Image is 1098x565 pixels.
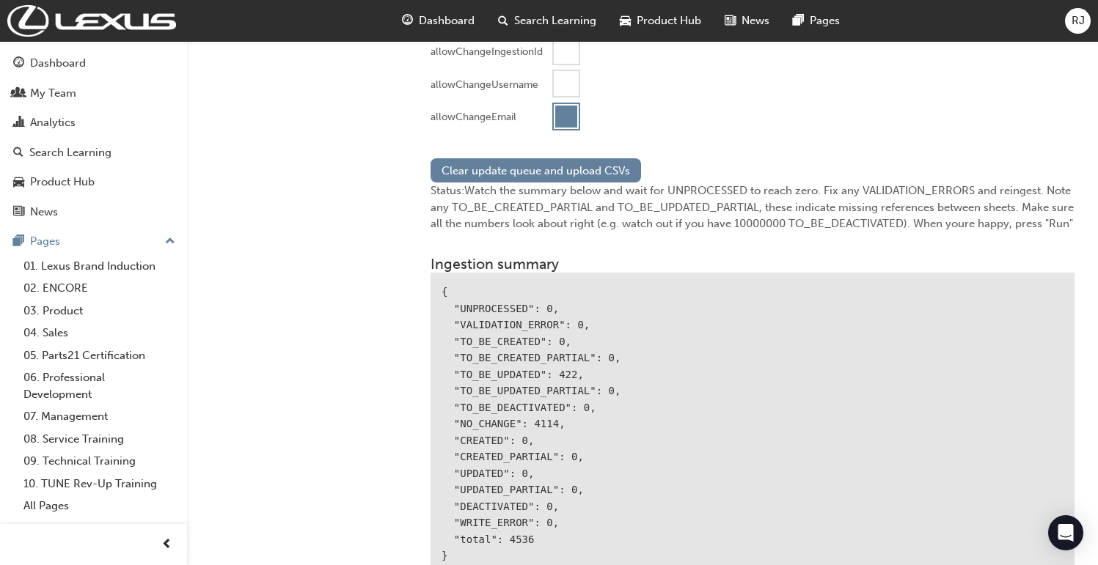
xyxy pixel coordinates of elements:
[431,78,538,92] div: allowChangeUsername
[620,12,631,30] span: car-icon
[431,256,1075,273] h3: Ingestion summary
[608,6,713,36] a: car-iconProduct Hub
[514,12,596,29] span: Search Learning
[498,12,508,30] span: search-icon
[165,232,175,251] span: up-icon
[431,182,1075,232] div: Status: Watch the summary below and wait for UNPROCESSED to reach zero. Fix any VALIDATION_ERRORS...
[1072,12,1085,29] span: RJ
[30,114,76,131] div: Analytics
[30,85,76,102] div: My Team
[13,235,24,248] span: pages-icon
[6,80,181,107] a: My Team
[7,5,176,37] img: Trak
[13,147,23,160] span: search-icon
[18,255,181,278] a: 01. Lexus Brand Induction
[637,12,701,29] span: Product Hub
[6,228,181,255] button: Pages
[18,366,181,405] a: 06. Professional Development
[18,450,181,473] a: 09. Technical Training
[810,12,840,29] span: Pages
[18,344,181,367] a: 05. Parts21 Certification
[13,176,24,189] span: car-icon
[29,144,111,161] div: Search Learning
[6,199,181,226] a: News
[402,12,413,30] span: guage-icon
[30,174,95,191] div: Product Hub
[390,6,486,36] a: guage-iconDashboard
[13,87,24,100] span: people-icon
[18,277,181,300] a: 02. ENCORE
[13,57,24,70] span: guage-icon
[725,12,736,30] span: news-icon
[781,6,852,36] a: pages-iconPages
[18,405,181,428] a: 07. Management
[13,117,24,130] span: chart-icon
[6,50,181,77] a: Dashboard
[6,169,181,196] a: Product Hub
[419,12,475,29] span: Dashboard
[486,6,608,36] a: search-iconSearch Learning
[713,6,781,36] a: news-iconNews
[30,55,86,72] div: Dashboard
[30,233,60,250] div: Pages
[18,473,181,495] a: 10. TUNE Rev-Up Training
[18,300,181,322] a: 03. Product
[431,45,543,59] div: allowChangeIngestionId
[742,12,769,29] span: News
[1048,515,1083,550] div: Open Intercom Messenger
[431,158,641,182] button: Clear update queue and upload CSVs
[6,139,181,166] a: Search Learning
[30,204,58,221] div: News
[18,428,181,451] a: 08. Service Training
[431,110,516,125] div: allowChangeEmail
[1065,8,1091,34] button: RJ
[6,47,181,228] button: DashboardMy TeamAnalyticsSearch LearningProduct HubNews
[18,495,181,517] a: All Pages
[6,109,181,136] a: Analytics
[18,322,181,344] a: 04. Sales
[13,206,24,219] span: news-icon
[793,12,804,30] span: pages-icon
[161,536,172,554] span: prev-icon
